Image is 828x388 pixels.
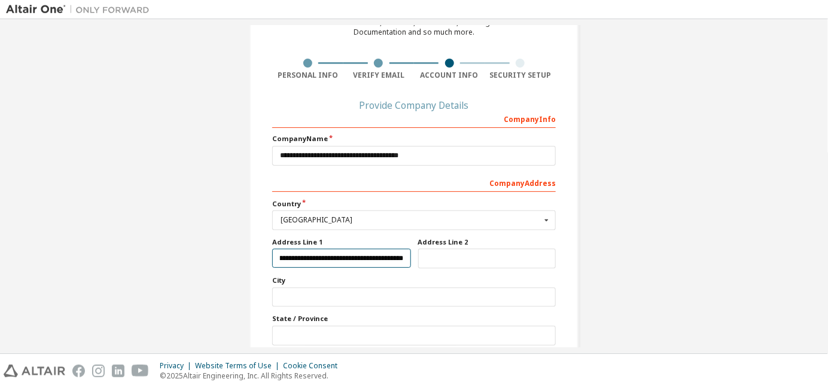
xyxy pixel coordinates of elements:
p: © 2025 Altair Engineering, Inc. All Rights Reserved. [160,371,345,381]
div: Security Setup [485,71,556,80]
div: Provide Company Details [272,102,556,109]
img: Altair One [6,4,156,16]
div: Privacy [160,361,195,371]
div: Company Address [272,173,556,192]
label: Address Line 1 [272,237,411,247]
img: linkedin.svg [112,365,124,377]
label: State / Province [272,314,556,323]
div: Personal Info [272,71,343,80]
div: Account Info [414,71,485,80]
div: For Free Trials, Licenses, Downloads, Learning & Documentation and so much more. [331,18,497,37]
div: Website Terms of Use [195,361,283,371]
img: youtube.svg [132,365,149,377]
label: Company Name [272,134,556,143]
div: Company Info [272,109,556,128]
div: Verify Email [343,71,415,80]
label: Address Line 2 [418,237,556,247]
img: instagram.svg [92,365,105,377]
label: City [272,276,556,285]
div: [GEOGRAPHIC_DATA] [281,216,541,224]
div: Cookie Consent [283,361,345,371]
img: altair_logo.svg [4,365,65,377]
label: Country [272,199,556,209]
img: facebook.svg [72,365,85,377]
